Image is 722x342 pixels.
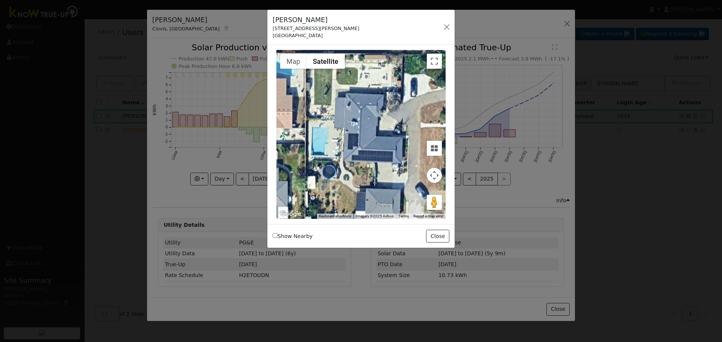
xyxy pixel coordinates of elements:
a: Terms (opens in new tab) [398,214,409,218]
button: Keyboard shortcuts [319,214,351,219]
button: Show satellite imagery [306,54,345,69]
label: Show Nearby [273,232,312,240]
div: [GEOGRAPHIC_DATA] [273,32,359,39]
span: Imagery ©2025 Airbus [356,214,394,218]
input: Show Nearby [273,233,278,238]
button: Show street map [280,54,306,69]
button: Map camera controls [427,168,442,183]
a: Report a map error [413,214,443,218]
button: Tilt map [427,141,442,156]
button: Drag Pegman onto the map to open Street View [427,195,442,210]
h5: [PERSON_NAME] [273,15,359,25]
div: [STREET_ADDRESS][PERSON_NAME] [273,25,359,32]
button: Toggle fullscreen view [427,54,442,69]
a: Open this area in Google Maps (opens a new window) [278,209,303,219]
img: Google [278,209,303,219]
button: Close [426,230,449,243]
